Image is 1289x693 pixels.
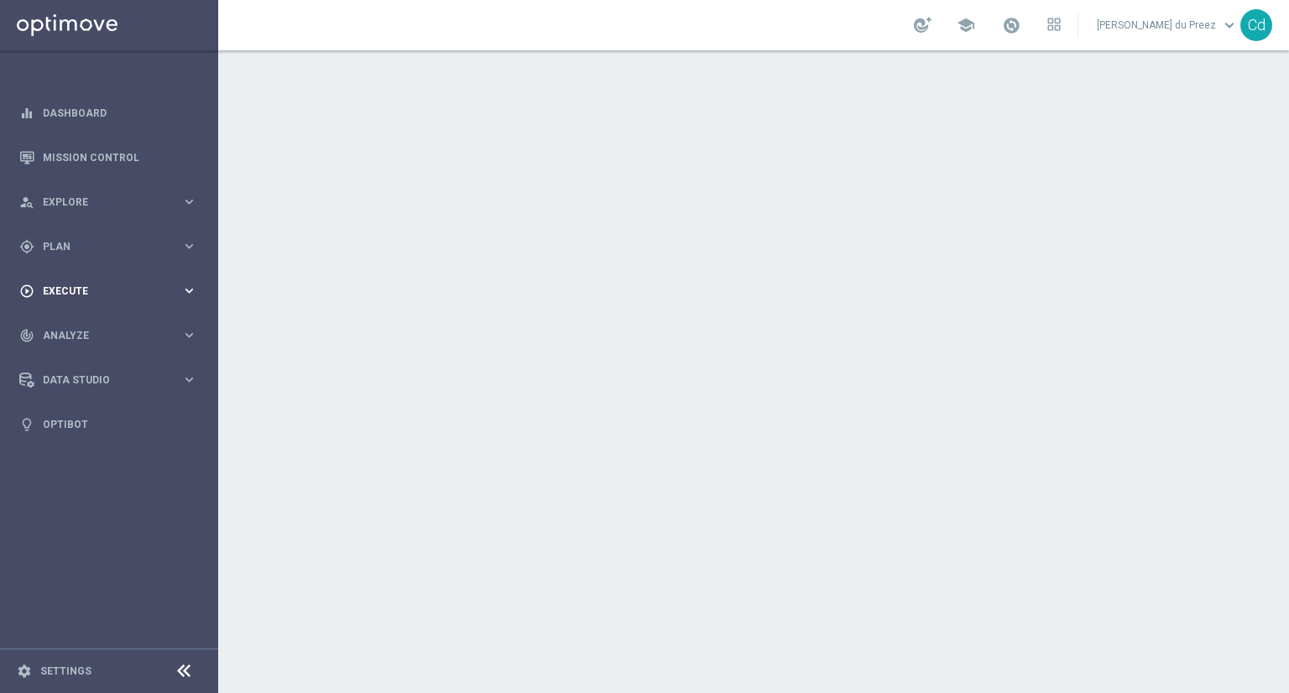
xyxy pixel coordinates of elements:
i: track_changes [19,328,34,343]
i: person_search [19,195,34,210]
button: lightbulb Optibot [18,418,198,431]
i: keyboard_arrow_right [181,372,197,388]
span: school [957,16,975,34]
div: Execute [19,284,181,299]
i: keyboard_arrow_right [181,327,197,343]
span: Execute [43,286,181,296]
div: Data Studio [19,373,181,388]
button: gps_fixed Plan keyboard_arrow_right [18,240,198,253]
i: settings [17,664,32,679]
div: Cd [1240,9,1272,41]
span: Plan [43,242,181,252]
span: Data Studio [43,375,181,385]
a: Mission Control [43,135,197,180]
div: Explore [19,195,181,210]
i: play_circle_outline [19,284,34,299]
i: keyboard_arrow_right [181,238,197,254]
i: keyboard_arrow_right [181,194,197,210]
button: track_changes Analyze keyboard_arrow_right [18,329,198,342]
i: gps_fixed [19,239,34,254]
a: Settings [40,666,91,676]
button: equalizer Dashboard [18,107,198,120]
span: Explore [43,197,181,207]
button: Data Studio keyboard_arrow_right [18,373,198,387]
i: equalizer [19,106,34,121]
a: [PERSON_NAME] du Preezkeyboard_arrow_down [1095,13,1240,38]
i: lightbulb [19,417,34,432]
span: keyboard_arrow_down [1220,16,1239,34]
button: Mission Control [18,151,198,164]
span: Analyze [43,331,181,341]
div: Dashboard [19,91,197,135]
button: play_circle_outline Execute keyboard_arrow_right [18,284,198,298]
a: Dashboard [43,91,197,135]
div: Optibot [19,402,197,446]
a: Optibot [43,402,197,446]
div: Analyze [19,328,181,343]
button: person_search Explore keyboard_arrow_right [18,195,198,209]
div: Plan [19,239,181,254]
div: Mission Control [19,135,197,180]
i: keyboard_arrow_right [181,283,197,299]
